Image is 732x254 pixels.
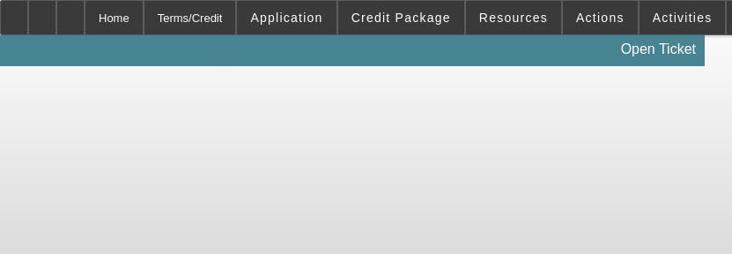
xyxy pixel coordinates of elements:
button: Resources [466,1,561,34]
span: Application [250,11,322,25]
button: Actions [563,1,638,34]
span: Actions [576,11,625,25]
span: Resources [479,11,548,25]
button: Activities [640,1,726,34]
span: Activities [653,11,713,25]
button: Application [237,1,336,34]
button: Credit Package [338,1,464,34]
span: Credit Package [351,11,451,25]
a: Open Ticket [614,34,703,64]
